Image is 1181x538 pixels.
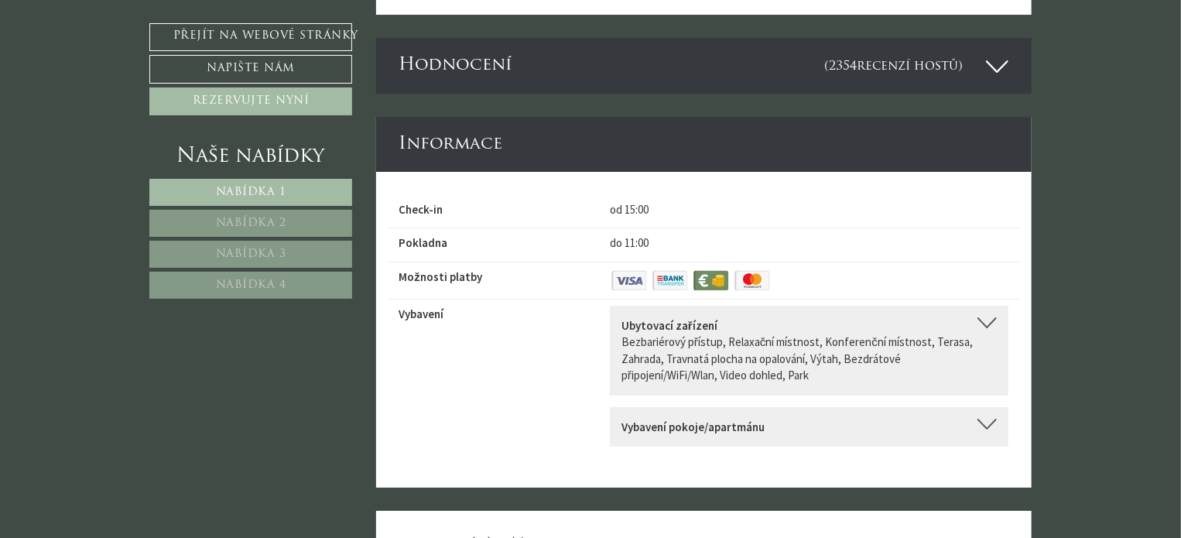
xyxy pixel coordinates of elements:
[216,279,286,291] font: Nabídka 4
[216,248,286,260] font: Nabídka 3
[610,202,649,217] font: od 15:00
[399,235,448,250] font: Pokladna
[399,135,503,153] font: Informace
[149,55,352,83] a: Napište nám
[193,95,310,107] font: Rezervujte nyní
[857,60,958,73] font: recenzí hostů
[539,415,586,427] font: Poslat
[515,407,610,435] button: Poslat
[621,334,973,382] font: Bezbariérový přístup, Relaxační místnost, Konferenční místnost, Terasa, Zahrada, Travnatá plocha ...
[149,87,352,115] a: Rezervujte nyní
[399,57,513,74] font: Hodnocení
[692,269,731,293] img: Hotovost
[216,218,286,229] font: Nabídka 2
[621,318,717,333] font: Ubytovací zařízení
[177,146,325,167] font: Naše nabídky
[651,269,690,293] img: Bankovní převod
[399,307,444,321] font: Vybavení
[173,30,358,42] font: Přejít na webové stránky
[207,63,295,74] font: Napište nám
[399,202,443,217] font: Check-in
[186,72,200,81] font: 19:00
[23,57,200,71] font: Dobrý den, jak vám můžeme pomoci?
[621,420,765,434] font: Vybavení pokoje/apartmánu
[399,269,483,284] font: Možnosti platby
[824,60,857,73] font: (2354
[610,269,649,293] img: Vízum
[216,187,286,198] font: Nabídka 1
[149,23,352,51] a: Přejít na webové stránky
[610,235,649,250] font: do 11:00
[23,45,130,55] font: Montis – Aktivní přírodní lázně
[281,16,330,31] font: čtvrtek
[733,269,772,293] img: Maestro
[958,60,963,73] font: )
